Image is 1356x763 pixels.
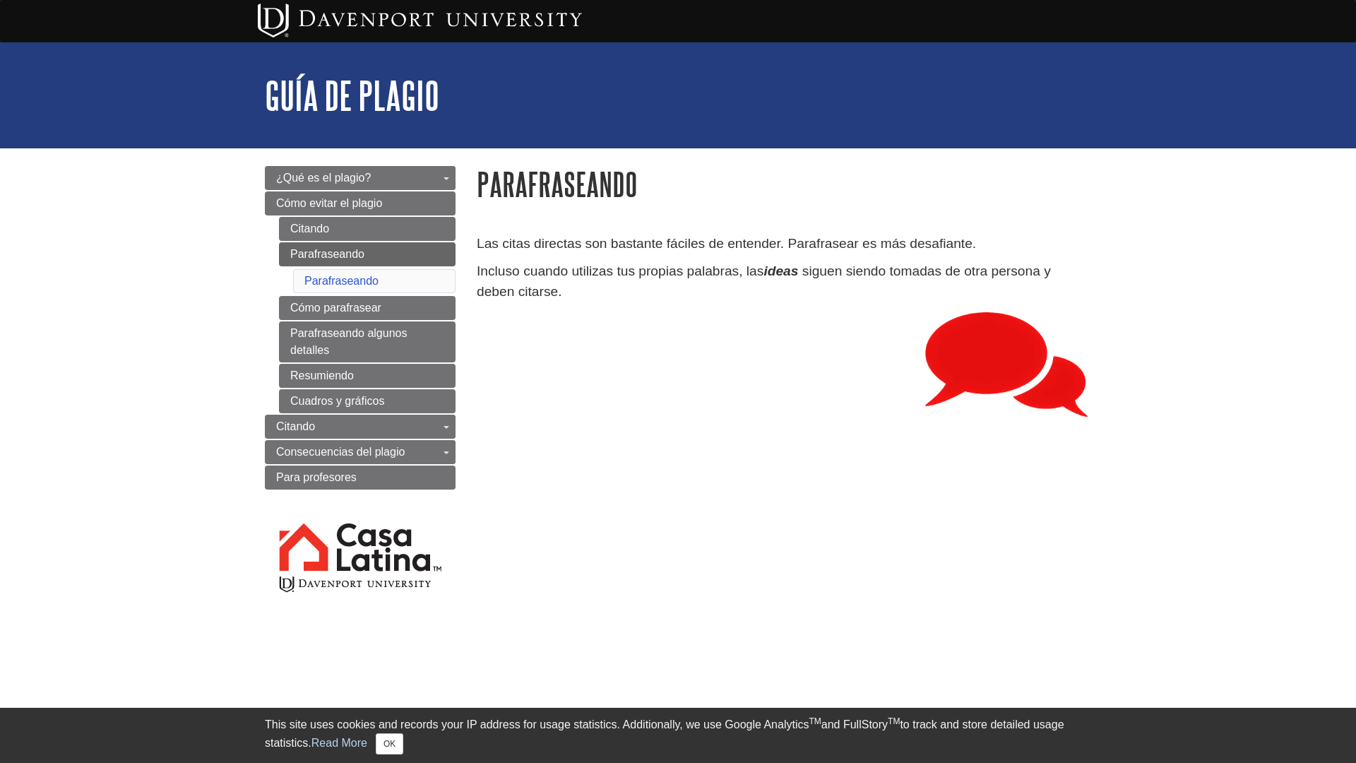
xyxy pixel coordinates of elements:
p: Las citas directas son bastante fáciles de entender. Parafrasear es más desafiante. [477,234,1091,254]
button: Close [376,733,403,755]
a: Citando [279,217,456,241]
a: Consecuencias del plagio [265,440,456,464]
a: ¿Qué es el plagio? [265,166,456,190]
a: Read More [311,737,367,749]
img: Davenport University [258,4,582,37]
a: Resumiendo [279,364,456,388]
a: Cómo parafrasear [279,296,456,320]
div: This site uses cookies and records your IP address for usage statistics. Additionally, we use Goo... [265,716,1091,755]
h1: Parafraseando [477,166,1091,202]
sup: TM [809,716,821,726]
span: Cómo evitar el plagio [276,197,382,209]
span: Para profesores [276,471,357,483]
a: Citando [265,415,456,439]
p: Incluso cuando utilizas tus propias palabras, las siguen siendo tomadas de otra persona y deben c... [477,261,1091,302]
span: Citando [276,420,315,432]
strong: ideas [763,264,798,278]
div: Guide Page Menu [265,166,456,619]
a: Parafraseando [279,242,456,266]
a: Cómo evitar el plagio [265,191,456,215]
a: Cuadros y gráficos [279,389,456,413]
sup: TM [888,716,900,726]
span: Consecuencias del plagio [276,446,405,458]
a: Para profesores [265,466,456,490]
a: Parafraseando [304,275,379,287]
a: Guía de plagio [265,73,439,117]
a: Parafraseando algunos detalles [279,321,456,362]
span: ¿Qué es el plagio? [276,172,371,184]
